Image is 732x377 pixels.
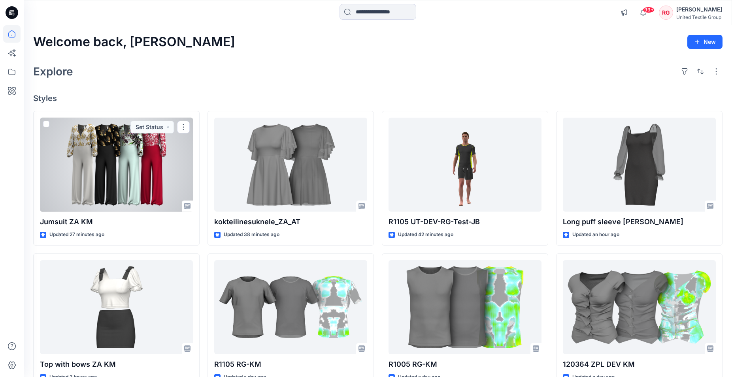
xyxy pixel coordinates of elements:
p: Top with bows ZA KM [40,359,193,370]
a: kokteilinesuknele_ZA_AT [214,118,367,212]
button: New [687,35,723,49]
a: Top with bows ZA KM [40,260,193,354]
h2: Explore [33,65,73,78]
span: 99+ [643,7,655,13]
div: United Textile Group [676,14,722,20]
p: 120364 ZPL DEV KM [563,359,716,370]
p: Updated 38 minutes ago [224,231,279,239]
p: kokteilinesuknele_ZA_AT [214,216,367,227]
a: R1105 RG-KM [214,260,367,354]
div: [PERSON_NAME] [676,5,722,14]
h4: Styles [33,94,723,103]
a: R1105 UT-DEV-RG-Test-JB [389,118,541,212]
p: Updated 42 minutes ago [398,231,453,239]
p: Jumsuit ZA KM [40,216,193,227]
h2: Welcome back, [PERSON_NAME] [33,35,235,49]
p: R1105 RG-KM [214,359,367,370]
div: RG [659,6,673,20]
p: Long puff sleeve [PERSON_NAME] [563,216,716,227]
p: Updated 27 minutes ago [49,231,104,239]
p: R1105 UT-DEV-RG-Test-JB [389,216,541,227]
p: Updated an hour ago [572,231,619,239]
p: R1005 RG-KM [389,359,541,370]
a: Long puff sleeve rushing RG [563,118,716,212]
a: R1005 RG-KM [389,260,541,354]
a: 120364 ZPL DEV KM [563,260,716,354]
a: Jumsuit ZA KM [40,118,193,212]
